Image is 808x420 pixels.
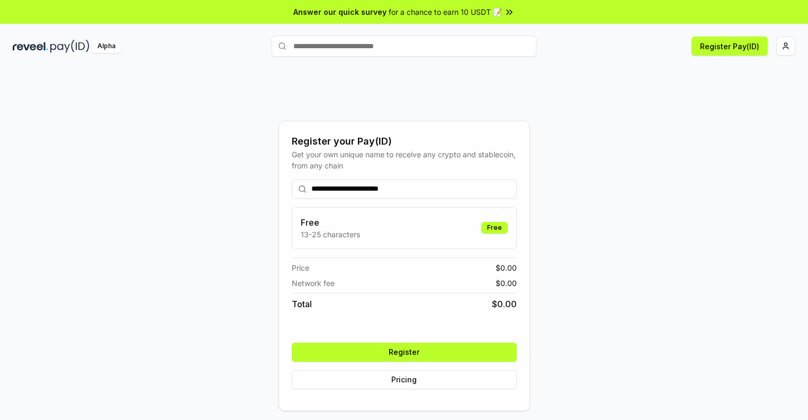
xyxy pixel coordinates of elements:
[292,134,517,149] div: Register your Pay(ID)
[301,216,360,229] h3: Free
[301,229,360,240] p: 13-25 characters
[292,262,309,273] span: Price
[692,37,768,56] button: Register Pay(ID)
[293,6,387,17] span: Answer our quick survey
[492,298,517,310] span: $ 0.00
[50,40,89,53] img: pay_id
[481,222,508,234] div: Free
[496,278,517,289] span: $ 0.00
[496,262,517,273] span: $ 0.00
[292,343,517,362] button: Register
[292,278,335,289] span: Network fee
[389,6,502,17] span: for a chance to earn 10 USDT 📝
[92,40,121,53] div: Alpha
[292,149,517,171] div: Get your own unique name to receive any crypto and stablecoin, from any chain
[13,40,48,53] img: reveel_dark
[292,298,312,310] span: Total
[292,370,517,389] button: Pricing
